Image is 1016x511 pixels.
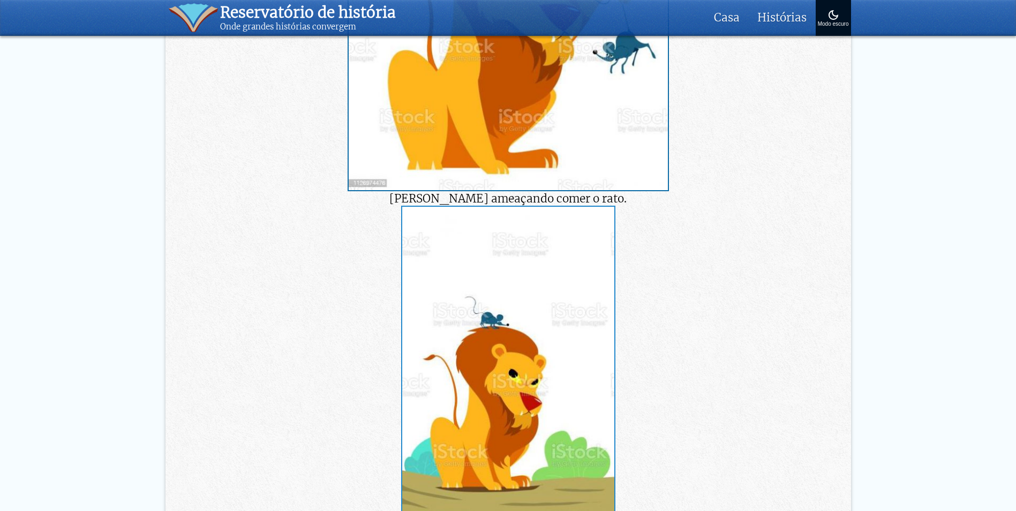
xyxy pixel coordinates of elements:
[348,191,669,206] figcaption: [PERSON_NAME] ameaçando comer o rato.
[220,3,396,22] div: Reservatório de história
[220,22,396,32] div: Onde grandes histórias convergem
[818,21,849,27] div: Modo escuro
[169,3,219,32] img: ícone do livro com waver derramando.
[827,9,840,21] img: Ativar o modo escuro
